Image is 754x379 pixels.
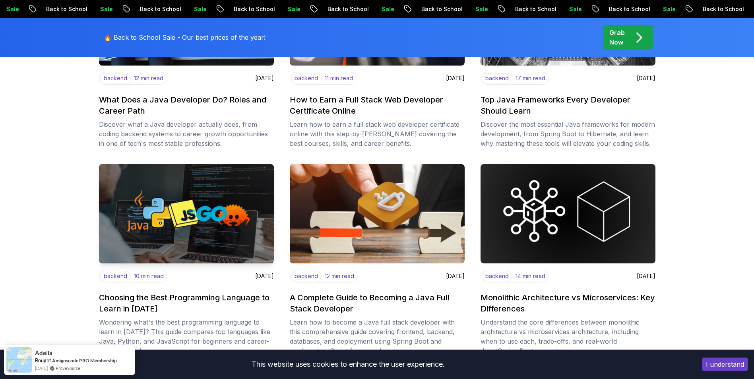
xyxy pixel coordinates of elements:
[250,5,275,13] p: Sale
[6,347,32,373] img: provesource social proof notification image
[290,164,465,263] img: image
[255,74,274,82] p: [DATE]
[325,272,354,280] p: 12 min read
[637,272,655,280] p: [DATE]
[35,365,48,371] span: [DATE]
[255,272,274,280] p: [DATE]
[325,74,353,82] p: 11 min read
[99,292,274,314] h2: Choosing the Best Programming Language to Learn in [DATE]
[290,164,465,356] a: imagebackend12 min read[DATE]A Complete Guide to Becoming a Java Full Stack DeveloperLearn how to...
[481,317,655,356] p: Understand the core differences between monolithic architecture vs microservices architecture, in...
[437,5,463,13] p: Sale
[446,272,465,280] p: [DATE]
[516,272,545,280] p: 14 min read
[56,365,80,371] a: ProveSource
[52,358,117,364] a: Amigoscode PRO Membership
[482,73,512,83] p: backend
[625,5,650,13] p: Sale
[289,5,343,13] p: Back to School
[637,74,655,82] p: [DATE]
[481,94,655,116] h2: Top Java Frameworks Every Developer Should Learn
[104,33,266,42] p: 🔥 Back to School Sale - Our best prices of the year!
[99,317,274,356] p: Wondering what's the best programming language to learn in [DATE]? This guide compares top langua...
[35,357,51,364] span: Bought
[95,162,278,266] img: image
[35,350,52,356] span: Adella
[99,120,274,148] p: Discover what a Java developer actually does, from coding backend systems to career growth opport...
[99,94,274,116] h2: What Does a Java Developer Do? Roles and Career Path
[62,5,87,13] p: Sale
[481,292,655,314] h2: Monolithic Architecture vs Microservices: Key Differences
[290,94,465,116] h2: How to Earn a Full Stack Web Developer Certificate Online
[156,5,181,13] p: Sale
[665,5,719,13] p: Back to School
[6,356,690,373] div: This website uses cookies to enhance the user experience.
[8,5,62,13] p: Back to School
[383,5,437,13] p: Back to School
[702,358,748,371] button: Accept cookies
[290,292,465,314] h2: A Complete Guide to Becoming a Java Full Stack Developer
[516,74,545,82] p: 17 min read
[343,5,369,13] p: Sale
[531,5,556,13] p: Sale
[100,73,131,83] p: backend
[291,73,322,83] p: backend
[290,120,465,148] p: Learn how to earn a full stack web developer certificate online with this step-by-[PERSON_NAME] c...
[719,5,744,13] p: Sale
[290,317,465,356] p: Learn how to become a Java full stack developer with this comprehensive guide covering frontend, ...
[99,164,274,356] a: imagebackend10 min read[DATE]Choosing the Best Programming Language to Learn in [DATE]Wondering w...
[196,5,250,13] p: Back to School
[609,28,625,47] p: Grab Now
[571,5,625,13] p: Back to School
[102,5,156,13] p: Back to School
[100,271,131,281] p: backend
[446,74,465,82] p: [DATE]
[481,164,655,356] a: imagebackend14 min read[DATE]Monolithic Architecture vs Microservices: Key DifferencesUnderstand ...
[481,164,655,263] img: image
[134,272,164,280] p: 10 min read
[481,120,655,148] p: Discover the most essential Java frameworks for modern development, from Spring Boot to Hibernate...
[477,5,531,13] p: Back to School
[482,271,512,281] p: backend
[291,271,322,281] p: backend
[134,74,163,82] p: 12 min read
